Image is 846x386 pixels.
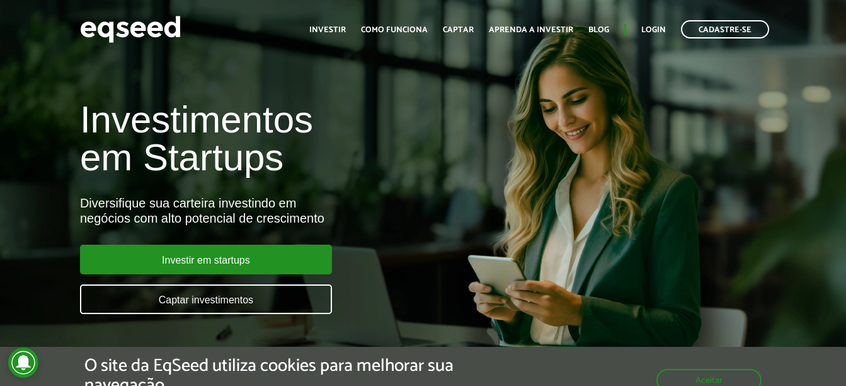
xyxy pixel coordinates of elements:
[80,196,484,226] div: Diversifique sua carteira investindo em negócios com alto potencial de crescimento
[641,26,666,34] a: Login
[588,26,609,34] a: Blog
[681,20,769,38] a: Cadastre-se
[80,284,332,314] a: Captar investimentos
[361,26,428,34] a: Como funciona
[443,26,474,34] a: Captar
[80,13,181,46] img: EqSeed
[489,26,573,34] a: Aprenda a investir
[80,101,484,177] h1: Investimentos em Startups
[309,26,346,34] a: Investir
[80,245,332,274] a: Investir em startups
